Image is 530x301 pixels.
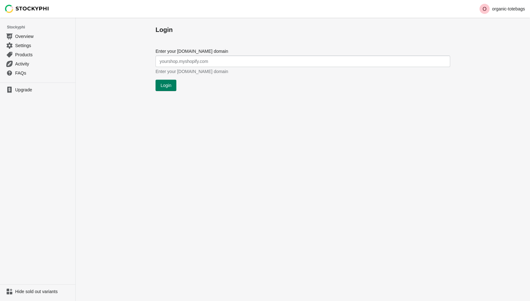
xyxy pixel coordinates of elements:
a: Overview [3,32,73,41]
a: Activity [3,59,73,68]
input: yourshop.myshopify.com [156,56,450,67]
h1: Login [156,25,450,34]
span: FAQs [15,70,72,76]
label: Enter your [DOMAIN_NAME] domain [156,48,228,54]
button: Avatar with initials Oorganic-totebags [477,3,527,15]
p: organic-totebags [492,6,525,11]
span: Upgrade [15,87,72,93]
a: Products [3,50,73,59]
span: Enter your [DOMAIN_NAME] domain [156,69,228,74]
span: Hide sold out variants [15,288,72,295]
a: Settings [3,41,73,50]
a: Upgrade [3,85,73,94]
span: Login [161,83,171,88]
span: Stockyphi [7,24,75,30]
span: Overview [15,33,72,40]
span: Avatar with initials O [480,4,490,14]
span: Settings [15,42,72,49]
a: FAQs [3,68,73,77]
span: Activity [15,61,72,67]
a: Hide sold out variants [3,287,73,296]
button: Login [156,80,176,91]
text: O [482,6,486,12]
img: Stockyphi [5,5,49,13]
span: Products [15,52,72,58]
